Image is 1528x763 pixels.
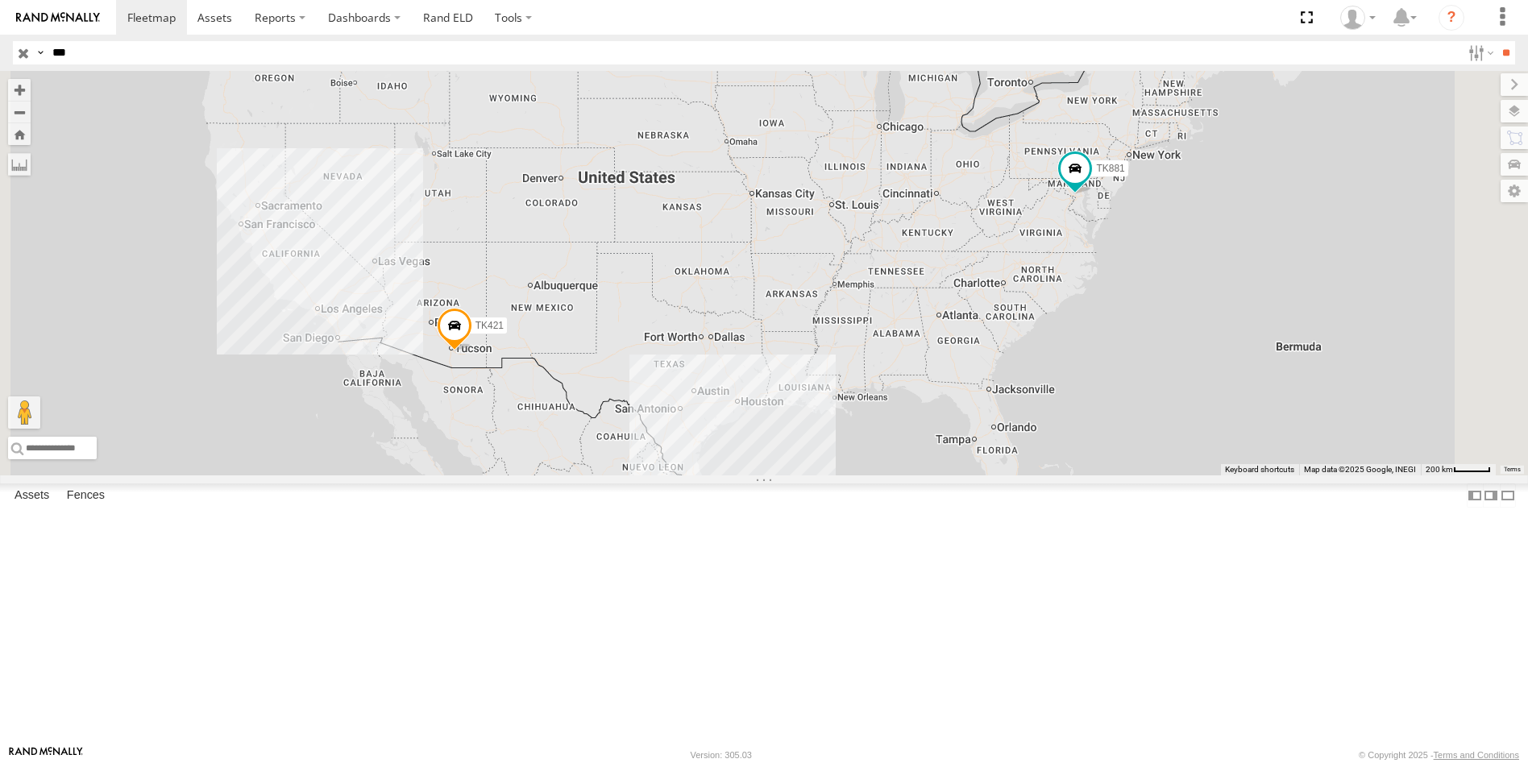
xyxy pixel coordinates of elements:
[8,153,31,176] label: Measure
[8,79,31,101] button: Zoom in
[1359,750,1519,760] div: © Copyright 2025 -
[691,750,752,760] div: Version: 305.03
[1439,5,1464,31] i: ?
[8,396,40,429] button: Drag Pegman onto the map to open Street View
[1421,464,1496,475] button: Map Scale: 200 km per 43 pixels
[1426,465,1453,474] span: 200 km
[34,41,47,64] label: Search Query
[1501,180,1528,202] label: Map Settings
[1304,465,1416,474] span: Map data ©2025 Google, INEGI
[1483,483,1499,507] label: Dock Summary Table to the Right
[1434,750,1519,760] a: Terms and Conditions
[6,484,57,507] label: Assets
[1500,483,1516,507] label: Hide Summary Table
[1335,6,1381,30] div: Norma Casillas
[1467,483,1483,507] label: Dock Summary Table to the Left
[9,747,83,763] a: Visit our Website
[1504,467,1521,473] a: Terms
[1096,164,1124,175] span: TK881
[475,321,504,332] span: TK421
[59,484,113,507] label: Fences
[16,12,100,23] img: rand-logo.svg
[1462,41,1497,64] label: Search Filter Options
[1225,464,1294,475] button: Keyboard shortcuts
[8,123,31,145] button: Zoom Home
[8,101,31,123] button: Zoom out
